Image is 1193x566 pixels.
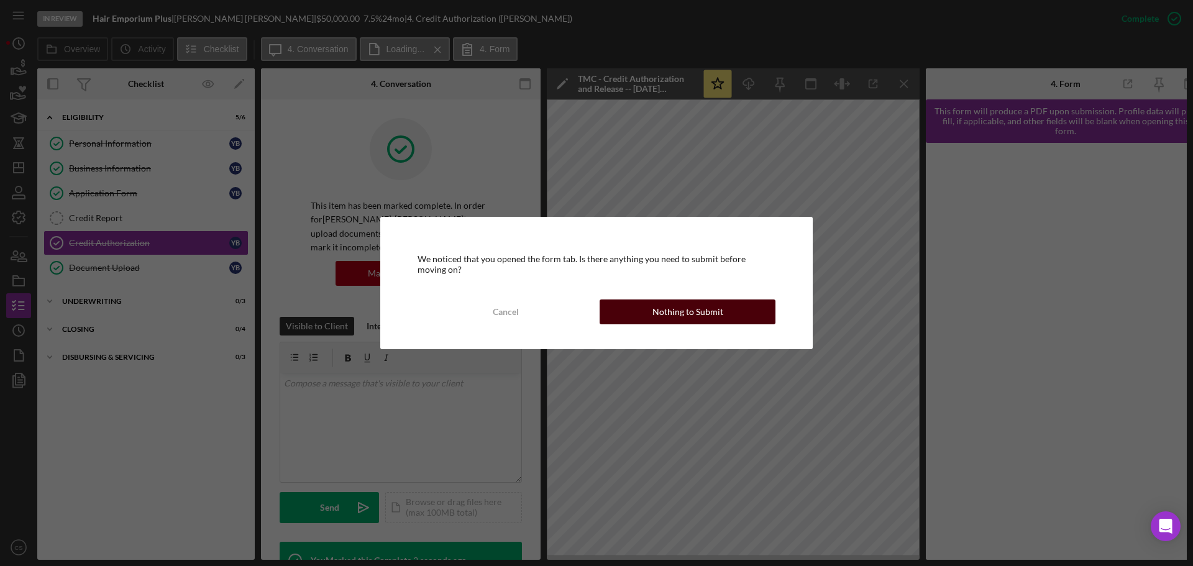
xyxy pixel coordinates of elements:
div: Cancel [493,299,519,324]
div: Nothing to Submit [652,299,723,324]
div: Open Intercom Messenger [1151,511,1181,541]
button: Nothing to Submit [600,299,775,324]
div: We noticed that you opened the form tab. Is there anything you need to submit before moving on? [418,254,775,274]
button: Cancel [418,299,593,324]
